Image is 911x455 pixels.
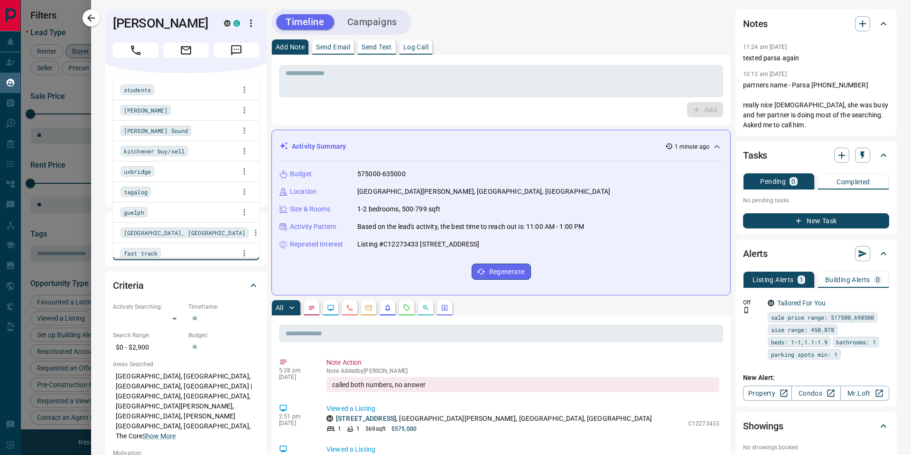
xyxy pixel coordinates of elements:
p: Budget: [188,331,259,340]
p: No pending tasks [743,193,889,208]
h2: Alerts [743,246,768,261]
div: mrloft.ca [224,20,231,27]
div: Tasks [743,144,889,167]
p: 2:51 pm [279,413,312,420]
p: 575000-635000 [357,169,406,179]
p: [GEOGRAPHIC_DATA], [GEOGRAPHIC_DATA], [GEOGRAPHIC_DATA], [GEOGRAPHIC_DATA] | [GEOGRAPHIC_DATA], [... [113,369,259,444]
p: Actively Searching: [113,303,184,311]
p: Completed [837,179,870,185]
p: 10:13 am [DATE] [743,71,787,77]
p: texted parsa again [743,53,889,63]
p: Listing #C12273433 [STREET_ADDRESS] [357,239,480,249]
svg: Calls [346,304,353,312]
p: Budget [290,169,312,179]
a: Mr.Loft [840,386,889,401]
div: mrloft.ca [768,300,774,306]
p: Timeframe: [188,303,259,311]
p: Viewed a Listing [326,445,719,455]
p: Log Call [403,44,428,50]
p: 11:24 am [DATE] [743,44,787,50]
svg: Emails [365,304,372,312]
span: fast track [124,248,158,258]
span: uxbridge [124,167,151,176]
span: Message [214,43,259,58]
span: Email [163,43,209,58]
p: 1 [356,425,360,433]
svg: Requests [403,304,410,312]
p: [GEOGRAPHIC_DATA][PERSON_NAME], [GEOGRAPHIC_DATA], [GEOGRAPHIC_DATA] [357,187,610,197]
p: Note Added by [PERSON_NAME] [326,368,719,374]
p: [DATE] [279,420,312,427]
p: Location [290,187,316,197]
h2: Tasks [743,148,767,163]
svg: Notes [308,304,316,312]
a: Condos [791,386,840,401]
p: 1-2 bedrooms, 500-799 sqft [357,204,440,214]
p: Search Range: [113,331,184,340]
p: All [276,304,283,311]
a: [STREET_ADDRESS] [336,415,396,422]
h2: Showings [743,418,783,434]
h2: Criteria [113,278,144,293]
p: partners name - Parsa [PHONE_NUMBER] really nice [DEMOGRAPHIC_DATA], she was busy and her partner... [743,80,889,130]
p: , [GEOGRAPHIC_DATA][PERSON_NAME], [GEOGRAPHIC_DATA], [GEOGRAPHIC_DATA] [336,414,652,424]
h2: Notes [743,16,768,31]
p: Size & Rooms [290,204,331,214]
svg: Listing Alerts [384,304,391,312]
button: Show More [142,431,176,441]
div: called both numbers, no answer [326,377,719,392]
p: 1 [338,425,341,433]
svg: Lead Browsing Activity [327,304,335,312]
div: Activity Summary1 minute ago [279,138,723,155]
p: New Alert: [743,373,889,383]
p: $575,000 [391,425,417,433]
span: Call [113,43,158,58]
div: condos.ca [233,20,240,27]
span: [GEOGRAPHIC_DATA], [GEOGRAPHIC_DATA] [124,228,245,237]
div: Showings [743,415,889,437]
p: Based on the lead's activity, the best time to reach out is: 11:00 AM - 1:00 PM [357,222,584,232]
p: C12273433 [688,419,719,428]
p: Areas Searched: [113,360,259,369]
p: Repeated Interest [290,239,343,249]
button: Timeline [276,14,334,30]
div: mrloft.ca [326,415,333,422]
p: 1 minute ago [675,142,709,151]
span: parking spots min: 1 [771,350,837,359]
p: 5:28 pm [279,367,312,374]
p: Building Alerts [825,276,870,283]
button: Regenerate [472,264,531,280]
span: guelph [124,208,144,217]
p: $0 - $2,900 [113,340,184,355]
svg: Agent Actions [441,304,448,312]
p: Send Text [362,44,392,50]
button: New Task [743,213,889,228]
p: No showings booked [743,443,889,452]
svg: Opportunities [422,304,429,312]
p: Activity Pattern [290,222,336,232]
span: size range: 450,878 [771,325,834,334]
p: 0 [791,178,795,185]
p: Activity Summary [292,142,346,152]
div: Criteria [113,274,259,297]
span: beds: 1-1,1.1-1.9 [771,337,827,347]
a: Tailored For You [777,299,826,307]
button: Close [242,246,256,259]
button: Campaigns [338,14,407,30]
p: Add Note [276,44,305,50]
p: Note Action [326,358,719,368]
div: Alerts [743,242,889,265]
p: Listing Alerts [753,276,794,283]
span: [PERSON_NAME] Sound [124,126,188,135]
p: 569 sqft [365,425,386,433]
span: kitchener buy/sell [124,146,185,156]
p: 0 [876,276,880,283]
div: Notes [743,12,889,35]
a: Property [743,386,792,401]
span: students [124,85,151,95]
span: [PERSON_NAME] [124,105,167,115]
p: 1 [799,276,803,283]
span: sale price range: 517500,698500 [771,313,874,322]
p: Pending [760,178,786,185]
span: bathrooms: 1 [836,337,876,347]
